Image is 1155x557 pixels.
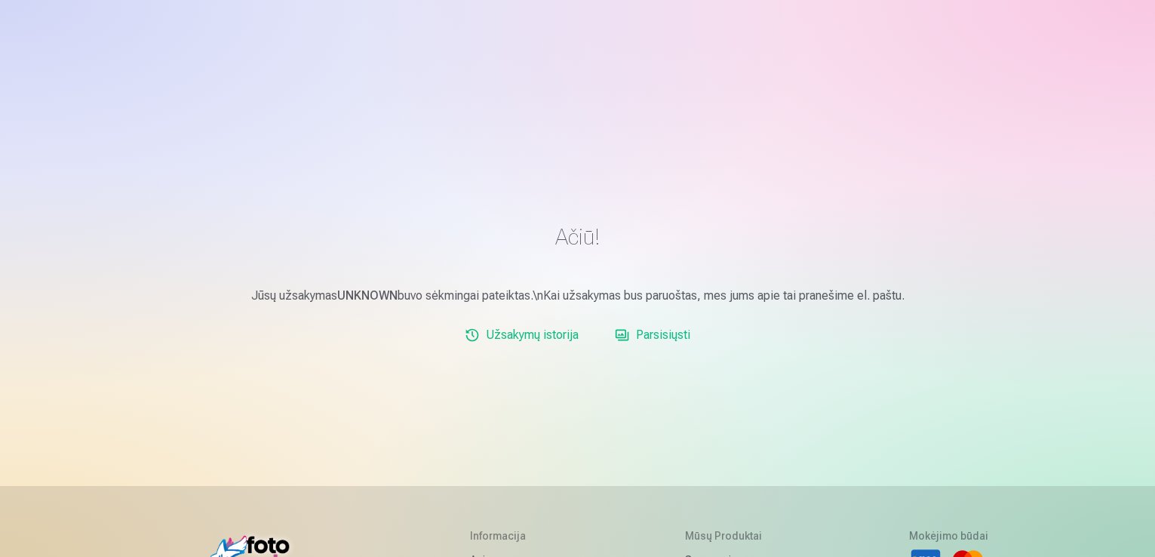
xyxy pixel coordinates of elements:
[685,528,794,543] h5: Mūsų produktai
[337,288,398,303] b: UNKNOWN
[470,528,570,543] h5: Informacija
[137,223,1018,251] h1: Ačiū!
[909,528,988,543] h5: Mokėjimo būdai
[609,320,696,350] a: Parsisiųsti
[137,287,1018,305] p: Jūsų užsakymas buvo sėkmingai pateiktas.\nKai užsakymas bus paruoštas, mes jums apie tai pranešim...
[459,320,585,350] a: Užsakymų istorija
